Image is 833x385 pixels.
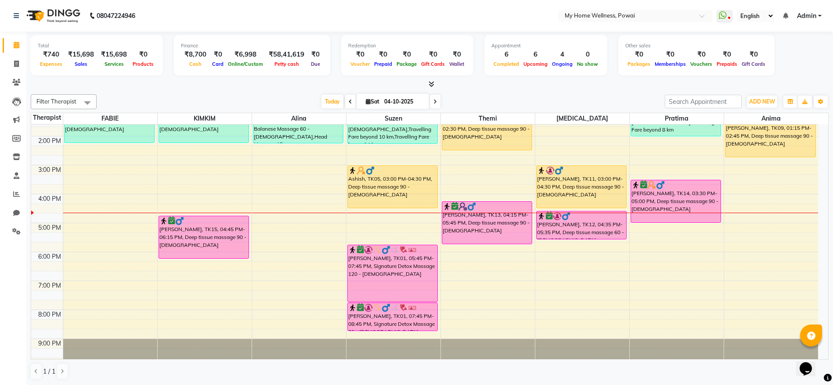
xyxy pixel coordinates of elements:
span: Anima [724,113,819,124]
span: Products [130,61,156,67]
div: [PERSON_NAME], TK01, 05:45 PM-07:45 PM, Signature Detox Massage 120 - [DEMOGRAPHIC_DATA] [348,245,438,302]
iframe: chat widget [796,350,824,376]
span: Wallet [447,61,466,67]
span: Packages [625,61,653,67]
div: 0 [575,50,600,60]
div: ₹6,998 [226,50,265,60]
span: Completed [491,61,521,67]
div: Ashish, TK05, 03:00 PM-04:30 PM, Deep tissue massage 90 - [DEMOGRAPHIC_DATA] [348,166,438,208]
img: logo [22,4,83,28]
div: Therapist [31,113,63,122]
div: Pankaj, TK08, 01:00 PM-02:16 PM, Balanese Massage 60 - [DEMOGRAPHIC_DATA],Head Massage 15 - [DEMO... [253,108,343,143]
div: ₹0 [372,50,394,60]
span: Suzen [346,113,440,124]
span: Voucher [348,61,372,67]
div: 4 [550,50,575,60]
div: ₹0 [394,50,419,60]
span: Admin [797,11,816,21]
div: ₹0 [130,50,156,60]
div: ₹15,698 [97,50,130,60]
div: 5:00 PM [36,223,63,232]
span: KIMKIM [158,113,252,124]
span: ADD NEW [749,98,775,105]
div: [PERSON_NAME], TK14, 03:30 PM-05:00 PM, Deep tissue massage 90 - [DEMOGRAPHIC_DATA] [631,180,721,222]
div: [PERSON_NAME], TK12, 04:35 PM-05:35 PM, Deep tissue massage 60 - [DEMOGRAPHIC_DATA] [537,211,627,239]
div: [PERSON_NAME], TK15, 04:45 PM-06:15 PM, Deep tissue massage 90 - [DEMOGRAPHIC_DATA] [159,216,249,258]
div: ₹8,700 [181,50,210,60]
span: Ongoing [550,61,575,67]
span: Online/Custom [226,61,265,67]
div: 6 [521,50,550,60]
div: ₹740 [38,50,65,60]
b: 08047224946 [97,4,135,28]
div: ₹58,41,619 [265,50,308,60]
div: [PERSON_NAME], TK13, 04:15 PM-05:45 PM, Deep tissue massage 90 - [DEMOGRAPHIC_DATA] [442,202,532,244]
span: Card [210,61,226,67]
span: Petty cash [272,61,301,67]
div: 7:00 PM [36,281,63,290]
div: ₹0 [419,50,447,60]
span: Vouchers [688,61,714,67]
div: ₹0 [308,50,323,60]
div: ₹0 [348,50,372,60]
div: ₹0 [625,50,653,60]
span: Prepaids [714,61,739,67]
div: 2:00 PM [36,136,63,146]
div: ₹0 [210,50,226,60]
div: Appointment [491,42,600,50]
span: Gift Cards [419,61,447,67]
input: Search Appointment [665,95,742,108]
span: Sales [72,61,90,67]
div: ₹0 [653,50,688,60]
span: 1 / 1 [43,367,55,376]
div: 4:00 PM [36,194,63,203]
input: 2025-10-04 [382,95,426,108]
span: Sat [364,98,382,105]
div: ₹0 [714,50,739,60]
div: [PERSON_NAME], TK09, 01:15 PM-02:45 PM, Deep tissue massage 90 - [DEMOGRAPHIC_DATA] [725,115,815,157]
div: 6 [491,50,521,60]
span: Package [394,61,419,67]
div: ₹15,698 [65,50,97,60]
span: No show [575,61,600,67]
div: ₹0 [447,50,466,60]
button: ADD NEW [747,96,777,108]
span: Themi [441,113,535,124]
div: 9:00 PM [36,339,63,348]
div: ₹0 [739,50,768,60]
span: Today [321,95,343,108]
span: Alina [252,113,346,124]
span: Pratima [630,113,724,124]
div: Other sales [625,42,768,50]
span: Cash [187,61,204,67]
div: [PERSON_NAME], TK01, 07:45 PM-08:45 PM, Signature Detox Massage 60 - [DEMOGRAPHIC_DATA] [348,303,438,331]
span: [MEDICAL_DATA] [535,113,629,124]
span: Filter Therapist [36,98,76,105]
div: ₹0 [688,50,714,60]
div: Total [38,42,156,50]
span: Memberships [653,61,688,67]
span: Upcoming [521,61,550,67]
span: Prepaid [372,61,394,67]
span: Due [309,61,322,67]
div: [PERSON_NAME], TK11, 03:00 PM-04:30 PM, Deep tissue massage 90 - [DEMOGRAPHIC_DATA] [537,166,627,208]
div: 3:00 PM [36,165,63,175]
span: FABIE [63,113,157,124]
div: Redemption [348,42,466,50]
span: Services [102,61,126,67]
div: 8:00 PM [36,310,63,319]
div: 6:00 PM [36,252,63,261]
div: [PERSON_NAME], TK10, 01:00 PM-02:30 PM, Deep tissue massage 90 - [DEMOGRAPHIC_DATA] [442,108,532,150]
span: Expenses [38,61,65,67]
span: Gift Cards [739,61,768,67]
div: Finance [181,42,323,50]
